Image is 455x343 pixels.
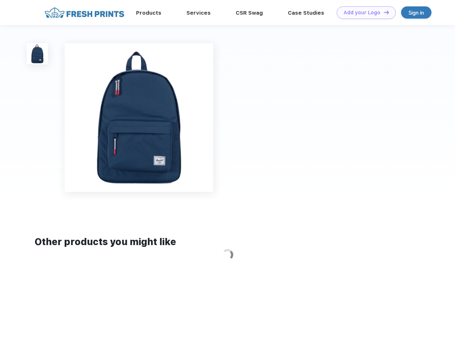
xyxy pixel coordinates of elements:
[401,6,431,19] a: Sign in
[344,10,380,16] div: Add your Logo
[136,10,161,16] a: Products
[27,43,48,64] img: func=resize&h=100
[409,9,424,17] div: Sign in
[42,6,126,19] img: fo%20logo%202.webp
[35,235,420,249] div: Other products you might like
[65,43,213,192] img: func=resize&h=640
[384,10,389,14] img: DT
